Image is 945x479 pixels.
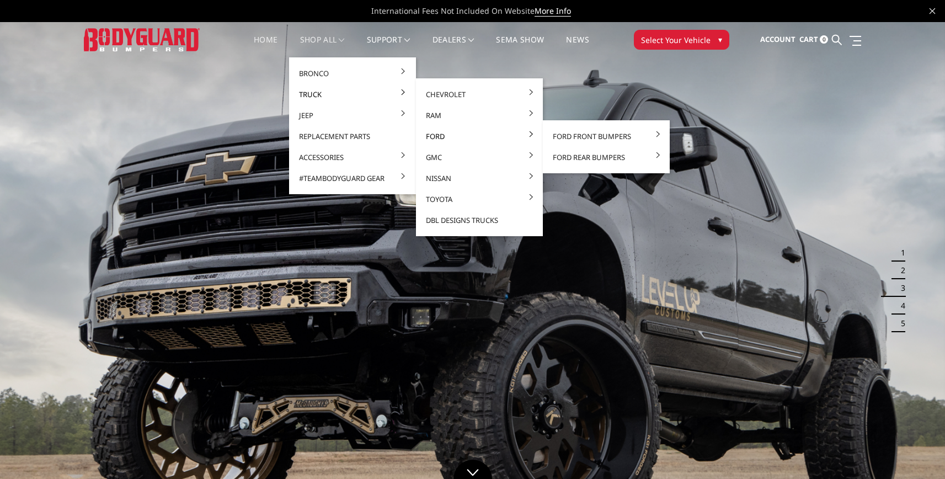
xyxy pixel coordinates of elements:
a: Dealers [433,36,474,57]
a: Support [367,36,410,57]
a: Ford Rear Bumpers [547,147,665,168]
img: BODYGUARD BUMPERS [84,28,200,51]
a: Click to Down [453,460,492,479]
a: Replacement Parts [293,126,412,147]
a: More Info [535,6,571,17]
a: SEMA Show [496,36,544,57]
a: Bronco [293,63,412,84]
span: ▾ [718,34,722,45]
a: Nissan [420,168,538,189]
a: Jeep [293,105,412,126]
a: Ford [420,126,538,147]
span: Select Your Vehicle [641,34,711,46]
a: #TeamBodyguard Gear [293,168,412,189]
span: 0 [820,35,828,44]
a: DBL Designs Trucks [420,210,538,231]
a: Accessories [293,147,412,168]
a: Cart 0 [799,25,828,55]
a: Truck [293,84,412,105]
a: Chevrolet [420,84,538,105]
a: GMC [420,147,538,168]
button: 3 of 5 [894,279,905,297]
a: Account [760,25,795,55]
a: News [566,36,589,57]
a: shop all [300,36,345,57]
button: Select Your Vehicle [634,30,729,50]
a: Ram [420,105,538,126]
button: 1 of 5 [894,244,905,262]
button: 5 of 5 [894,315,905,332]
a: Ford Front Bumpers [547,126,665,147]
span: Cart [799,34,818,44]
button: 4 of 5 [894,297,905,315]
span: Account [760,34,795,44]
button: 2 of 5 [894,262,905,279]
a: Toyota [420,189,538,210]
a: Home [254,36,277,57]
